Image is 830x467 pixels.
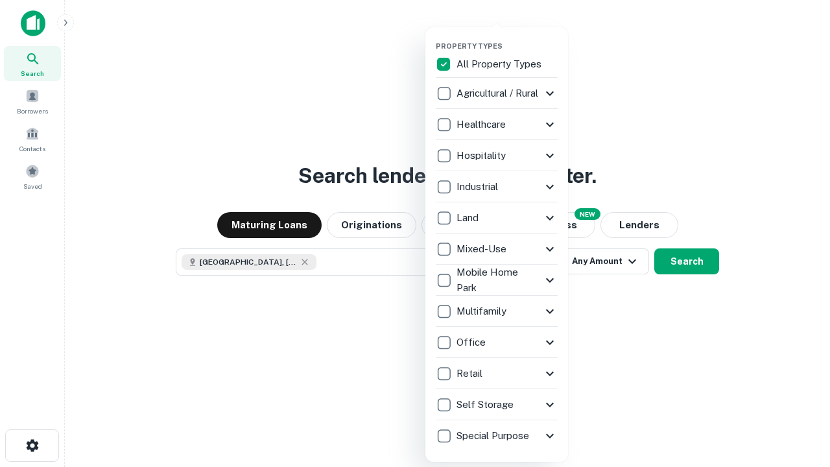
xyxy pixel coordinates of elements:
div: Industrial [436,171,558,202]
span: Property Types [436,42,503,50]
p: Self Storage [456,397,516,413]
div: Retail [436,358,558,389]
div: Mobile Home Park [436,265,558,296]
p: Industrial [456,179,501,195]
p: Office [456,335,488,350]
p: Retail [456,366,485,381]
div: Hospitality [436,140,558,171]
div: Mixed-Use [436,233,558,265]
div: Land [436,202,558,233]
p: Multifamily [456,304,509,319]
div: Multifamily [436,296,558,327]
p: Agricultural / Rural [456,86,541,101]
div: Special Purpose [436,420,558,451]
div: Agricultural / Rural [436,78,558,109]
div: Healthcare [436,109,558,140]
p: Land [456,210,481,226]
p: Mixed-Use [456,241,509,257]
p: Hospitality [456,148,508,163]
p: Mobile Home Park [456,265,542,295]
div: Office [436,327,558,358]
div: Self Storage [436,389,558,420]
p: All Property Types [456,56,544,72]
iframe: Chat Widget [765,363,830,425]
p: Healthcare [456,117,508,132]
p: Special Purpose [456,428,532,444]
